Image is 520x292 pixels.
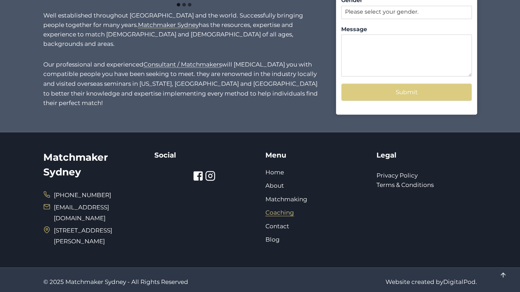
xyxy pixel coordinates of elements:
[376,181,434,188] a: Terms & Conditions
[341,83,471,100] button: Submit
[265,277,477,286] p: Website created by .
[54,203,109,221] a: [EMAIL_ADDRESS][DOMAIN_NAME]
[443,278,476,285] a: DigitalPod
[188,3,191,6] button: Go to slide 3
[182,3,186,6] button: Go to slide 2
[54,225,144,246] span: [STREET_ADDRESS][PERSON_NAME]
[265,150,366,160] h5: Menu
[265,195,307,202] a: Matchmaking
[341,26,471,33] label: Message
[376,172,418,179] a: Privacy Policy
[265,222,289,229] a: Contact
[54,189,111,200] span: [PHONE_NUMBER]
[43,277,255,286] p: © 2025 Matchmaker Sydney - All Rights Reserved
[43,1,325,7] ul: Select a slide to show
[43,189,111,200] a: [PHONE_NUMBER]
[144,61,222,68] a: Consultant / Matchmakers
[265,209,294,216] a: Coaching
[265,168,284,175] a: Home
[177,3,180,6] button: Go to slide 1
[43,60,325,107] p: Our professional and experienced will [MEDICAL_DATA] you with compatible people you have been see...
[497,269,510,281] a: Scroll to top
[138,21,199,28] a: Matchmaker Sydney
[376,150,477,160] h5: Legal
[154,150,255,160] h5: Social
[265,236,280,243] a: Blog
[43,150,144,179] h2: Matchmaker Sydney
[265,182,284,189] a: About
[43,11,325,49] p: Well established throughout [GEOGRAPHIC_DATA] and the world. Successfully bringing people togethe...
